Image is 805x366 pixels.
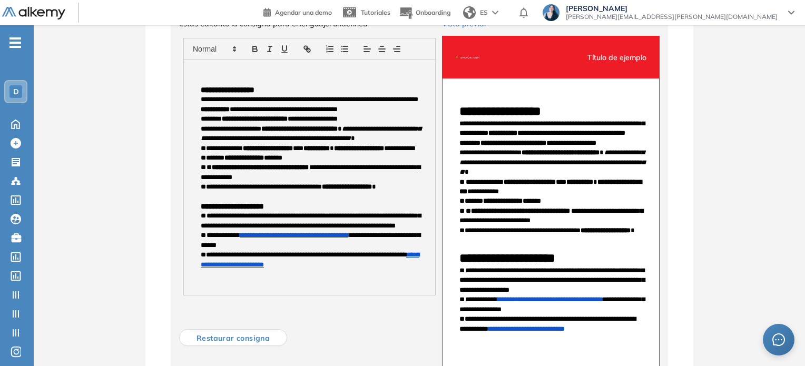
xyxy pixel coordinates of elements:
[13,87,19,96] span: D
[2,7,65,20] img: Logo
[361,8,390,16] span: Tutoriales
[399,2,450,24] button: Onboarding
[416,8,450,16] span: Onboarding
[772,333,785,346] span: message
[492,11,498,15] img: arrow
[188,332,278,344] span: Restaurar consigna
[480,8,488,17] span: ES
[275,8,332,16] span: Agendar una demo
[587,52,646,63] span: Título de ejemplo
[463,6,476,19] img: world
[566,4,778,13] span: [PERSON_NAME]
[455,45,480,70] img: Profile Logo
[179,329,287,346] button: Restaurar consigna
[9,42,21,44] i: -
[566,13,778,21] span: [PERSON_NAME][EMAIL_ADDRESS][PERSON_NAME][DOMAIN_NAME]
[263,5,332,18] a: Agendar una demo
